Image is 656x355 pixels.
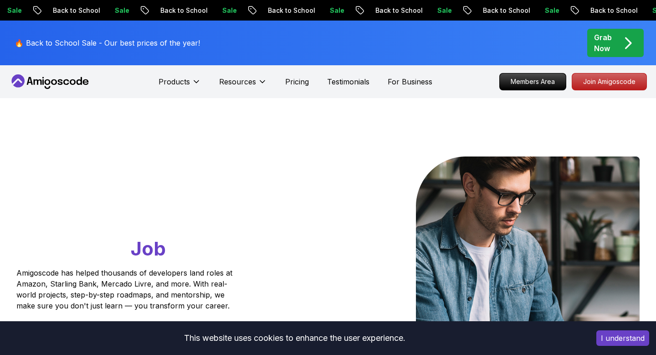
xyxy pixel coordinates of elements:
[219,76,256,87] p: Resources
[572,73,647,90] a: Join Amigoscode
[285,76,309,87] a: Pricing
[388,76,432,87] a: For Business
[500,73,566,90] p: Members Area
[626,6,655,15] p: Sale
[15,37,200,48] p: 🔥 Back to School Sale - Our best prices of the year!
[564,6,626,15] p: Back to School
[88,6,118,15] p: Sale
[131,237,166,260] span: Job
[327,76,369,87] a: Testimonials
[241,6,303,15] p: Back to School
[16,157,267,262] h1: Go From Learning to Hired: Master Java, Spring Boot & Cloud Skills That Get You the
[7,328,583,348] div: This website uses cookies to enhance the user experience.
[303,6,333,15] p: Sale
[219,76,267,94] button: Resources
[596,330,649,346] button: Accept cookies
[572,73,646,90] p: Join Amigoscode
[159,76,201,94] button: Products
[411,6,440,15] p: Sale
[26,6,88,15] p: Back to School
[594,32,612,54] p: Grab Now
[518,6,548,15] p: Sale
[196,6,225,15] p: Sale
[456,6,518,15] p: Back to School
[134,6,196,15] p: Back to School
[349,6,411,15] p: Back to School
[159,76,190,87] p: Products
[16,267,235,311] p: Amigoscode has helped thousands of developers land roles at Amazon, Starling Bank, Mercado Livre,...
[499,73,566,90] a: Members Area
